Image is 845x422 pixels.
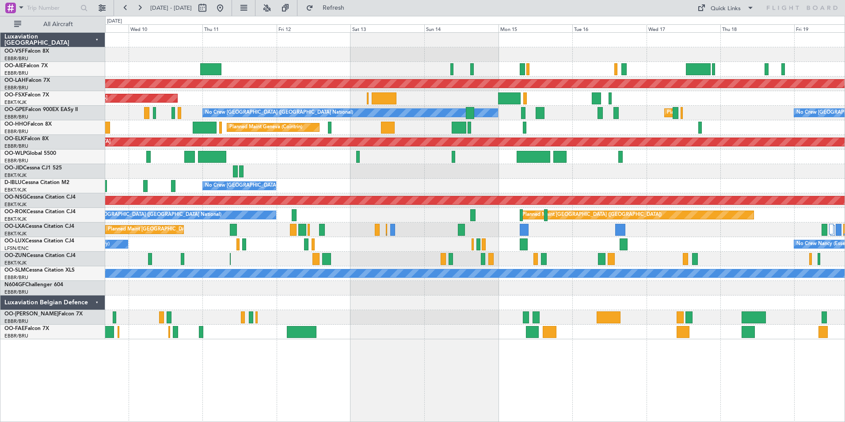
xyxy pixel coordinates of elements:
div: Planned Maint [GEOGRAPHIC_DATA] ([GEOGRAPHIC_DATA] National) [667,106,827,119]
span: OO-WLP [4,151,26,156]
div: Wed 10 [129,24,202,32]
div: Planned Maint [GEOGRAPHIC_DATA] ([GEOGRAPHIC_DATA]) [522,208,662,222]
a: OO-VSFFalcon 8X [4,49,49,54]
a: EBBR/BRU [4,143,28,150]
a: OO-FSXFalcon 7X [4,92,49,98]
div: No Crew [GEOGRAPHIC_DATA] ([GEOGRAPHIC_DATA] National) [205,106,353,119]
a: OO-GPEFalcon 900EX EASy II [4,107,78,112]
a: EBKT/KJK [4,216,27,223]
a: EBBR/BRU [4,84,28,91]
span: OO-VSF [4,49,25,54]
a: OO-FAEFalcon 7X [4,326,49,331]
div: A/C Unavailable [GEOGRAPHIC_DATA] ([GEOGRAPHIC_DATA] National) [57,208,221,222]
div: Fri 12 [277,24,350,32]
span: D-IBLU [4,180,22,185]
span: OO-NSG [4,195,27,200]
a: EBBR/BRU [4,55,28,62]
button: Quick Links [693,1,758,15]
span: OO-AIE [4,63,23,69]
div: Thu 11 [202,24,276,32]
div: Planned Maint [GEOGRAPHIC_DATA] ([GEOGRAPHIC_DATA] National) [108,223,268,236]
span: OO-FAE [4,326,25,331]
a: EBKT/KJK [4,172,27,179]
a: EBKT/KJK [4,260,27,266]
div: [DATE] [107,18,122,25]
span: OO-FSX [4,92,25,98]
a: OO-WLPGlobal 5500 [4,151,56,156]
span: OO-ELK [4,136,24,142]
div: Mon 15 [499,24,572,32]
a: EBBR/BRU [4,333,28,339]
a: EBBR/BRU [4,157,28,164]
span: OO-JID [4,165,23,171]
span: [DATE] - [DATE] [150,4,192,12]
a: LFSN/ENC [4,245,29,252]
a: OO-NSGCessna Citation CJ4 [4,195,76,200]
span: OO-LUX [4,238,25,244]
div: No Crew [GEOGRAPHIC_DATA] ([GEOGRAPHIC_DATA] National) [205,179,353,192]
a: OO-HHOFalcon 8X [4,122,52,127]
button: All Aircraft [10,17,96,31]
a: OO-ELKFalcon 8X [4,136,49,142]
div: Quick Links [711,4,741,13]
a: OO-LUXCessna Citation CJ4 [4,238,74,244]
a: EBKT/KJK [4,201,27,208]
a: OO-SLMCessna Citation XLS [4,268,75,273]
span: N604GF [4,282,25,288]
span: OO-ZUN [4,253,27,258]
span: Refresh [315,5,352,11]
a: OO-LXACessna Citation CJ4 [4,224,74,229]
a: EBBR/BRU [4,274,28,281]
span: OO-LXA [4,224,25,229]
span: OO-LAH [4,78,26,83]
a: OO-[PERSON_NAME]Falcon 7X [4,311,83,317]
a: N604GFChallenger 604 [4,282,63,288]
a: EBKT/KJK [4,230,27,237]
div: Sun 14 [424,24,498,32]
div: Thu 18 [720,24,794,32]
a: EBBR/BRU [4,289,28,295]
a: OO-LAHFalcon 7X [4,78,50,83]
button: Refresh [302,1,355,15]
span: OO-SLM [4,268,26,273]
div: Tue 16 [572,24,646,32]
a: EBKT/KJK [4,187,27,193]
a: EBBR/BRU [4,318,28,325]
span: OO-GPE [4,107,25,112]
a: OO-JIDCessna CJ1 525 [4,165,62,171]
a: EBBR/BRU [4,70,28,77]
a: OO-ZUNCessna Citation CJ4 [4,253,76,258]
a: OO-ROKCessna Citation CJ4 [4,209,76,215]
span: OO-ROK [4,209,27,215]
span: OO-[PERSON_NAME] [4,311,58,317]
div: Sat 13 [350,24,424,32]
a: D-IBLUCessna Citation M2 [4,180,69,185]
a: EBKT/KJK [4,99,27,106]
a: EBBR/BRU [4,128,28,135]
div: Wed 17 [647,24,720,32]
a: EBBR/BRU [4,114,28,120]
span: All Aircraft [23,21,93,27]
span: OO-HHO [4,122,27,127]
div: Planned Maint Geneva (Cointrin) [229,121,302,134]
a: OO-AIEFalcon 7X [4,63,48,69]
input: Trip Number [27,1,78,15]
